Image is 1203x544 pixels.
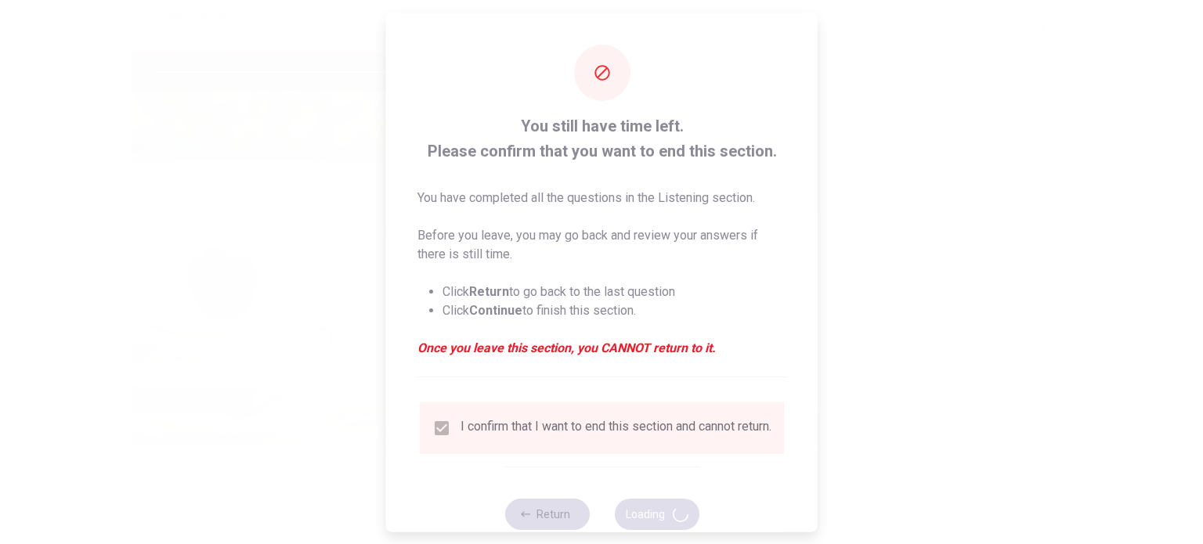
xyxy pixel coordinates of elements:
strong: Return [469,283,509,298]
p: Before you leave, you may go back and review your answers if there is still time. [417,225,786,263]
li: Click to go back to the last question [443,282,786,301]
div: I confirm that I want to end this section and cannot return. [461,418,771,437]
em: Once you leave this section, you CANNOT return to it. [417,338,786,357]
span: You still have time left. Please confirm that you want to end this section. [417,113,786,163]
strong: Continue [469,302,522,317]
button: Return [504,498,589,529]
p: You have completed all the questions in the Listening section. [417,188,786,207]
button: Loading [614,498,699,529]
li: Click to finish this section. [443,301,786,319]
